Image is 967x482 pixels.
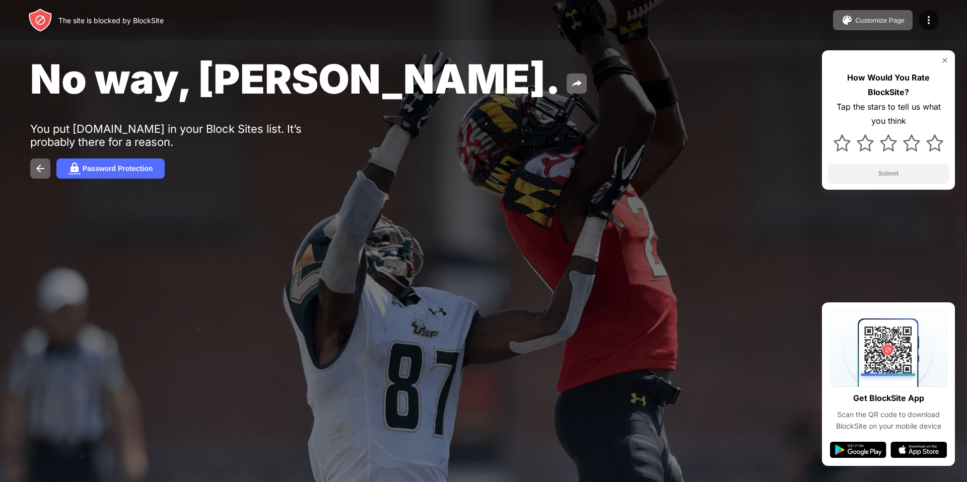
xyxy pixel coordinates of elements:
[830,442,886,458] img: google-play.svg
[857,134,874,151] img: star.svg
[83,165,153,173] div: Password Protection
[834,134,851,151] img: star.svg
[890,442,947,458] img: app-store.svg
[30,54,561,103] span: No way, [PERSON_NAME].
[841,14,853,26] img: pallet.svg
[941,56,949,64] img: rate-us-close.svg
[56,158,165,179] button: Password Protection
[34,163,46,175] img: back.svg
[58,16,164,25] div: The site is blocked by BlockSite
[30,122,341,148] div: You put [DOMAIN_NAME] in your Block Sites list. It’s probably there for a reason.
[28,8,52,32] img: header-logo.svg
[68,163,81,175] img: password.svg
[923,14,935,26] img: menu-icon.svg
[830,310,947,387] img: qrcode.svg
[828,100,949,129] div: Tap the stars to tell us what you think
[880,134,897,151] img: star.svg
[853,391,924,406] div: Get BlockSite App
[571,77,583,90] img: share.svg
[926,134,943,151] img: star.svg
[30,355,268,470] iframe: Banner
[855,17,905,24] div: Customize Page
[903,134,920,151] img: star.svg
[833,10,913,30] button: Customize Page
[828,164,949,184] button: Submit
[828,70,949,100] div: How Would You Rate BlockSite?
[830,409,947,432] div: Scan the QR code to download BlockSite on your mobile device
